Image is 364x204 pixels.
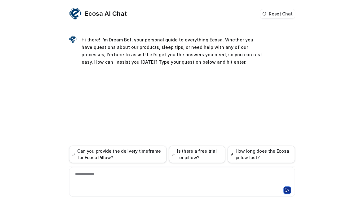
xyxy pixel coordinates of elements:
[260,9,295,18] button: Reset Chat
[85,9,127,18] h2: Ecosa AI Chat
[69,146,166,163] button: Can you provide the delivery timeframe for Ecosa Pillow?
[169,146,225,163] button: Is there a free trial for pillow?
[69,36,77,43] img: Widget
[228,146,295,163] button: How long does the Ecosa pillow last?
[69,7,82,20] img: Widget
[82,36,263,66] p: Hi there! I’m Dream Bot, your personal guide to everything Ecosa. Whether you have questions abou...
